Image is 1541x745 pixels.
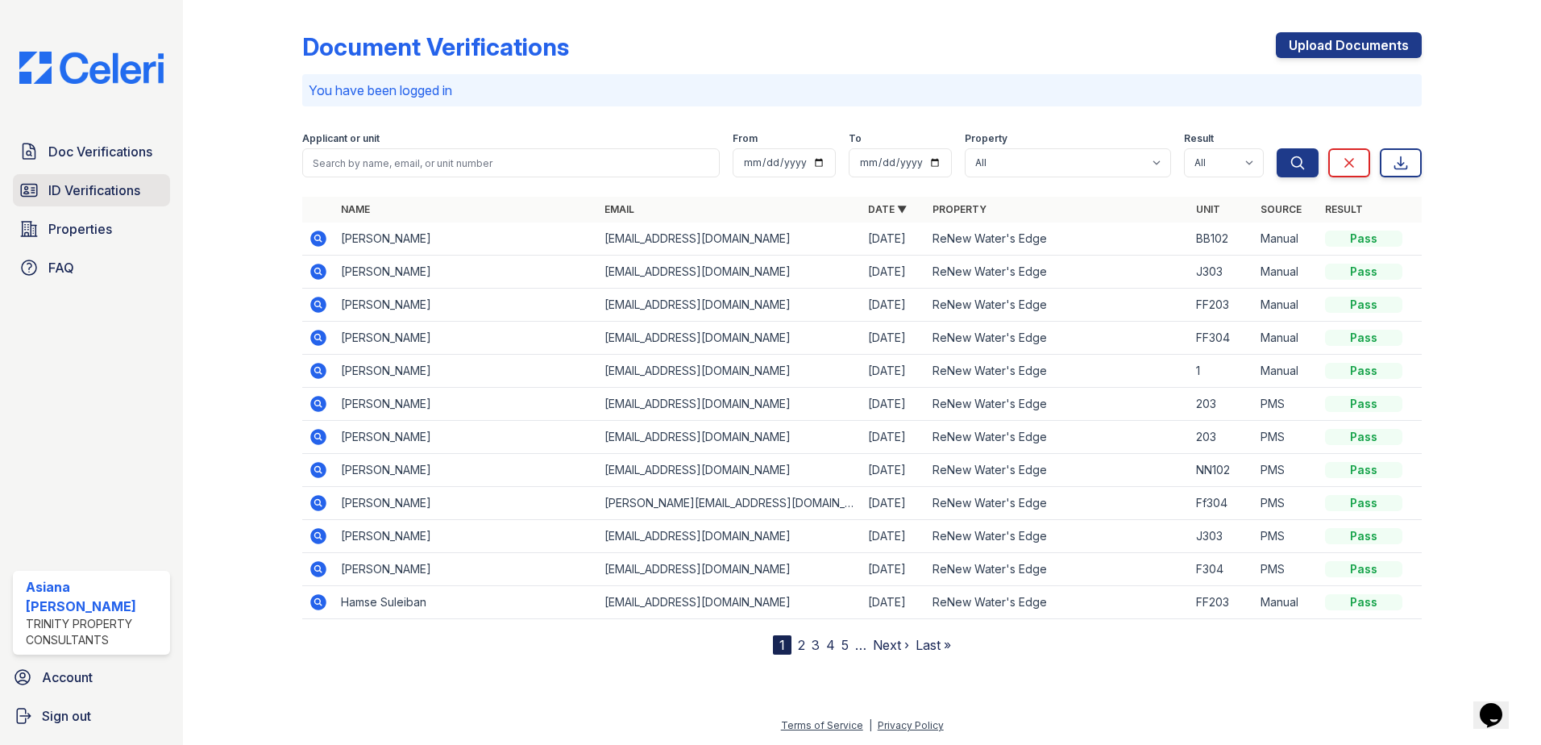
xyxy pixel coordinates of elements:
td: [DATE] [862,586,926,619]
td: ReNew Water's Edge [926,355,1190,388]
a: Upload Documents [1276,32,1422,58]
td: J303 [1190,256,1254,289]
td: [DATE] [862,487,926,520]
td: [EMAIL_ADDRESS][DOMAIN_NAME] [598,256,862,289]
td: [EMAIL_ADDRESS][DOMAIN_NAME] [598,520,862,553]
span: … [855,635,866,655]
span: FAQ [48,258,74,277]
td: [PERSON_NAME] [334,256,598,289]
td: Manual [1254,289,1319,322]
td: ReNew Water's Edge [926,388,1190,421]
a: Last » [916,637,951,653]
a: 5 [841,637,849,653]
a: Next › [873,637,909,653]
td: 1 [1190,355,1254,388]
td: [DATE] [862,421,926,454]
td: Manual [1254,586,1319,619]
div: Trinity Property Consultants [26,616,164,648]
div: Pass [1325,396,1402,412]
span: ID Verifications [48,181,140,200]
p: You have been logged in [309,81,1415,100]
td: F304 [1190,553,1254,586]
a: Result [1325,203,1363,215]
td: [EMAIL_ADDRESS][DOMAIN_NAME] [598,421,862,454]
span: Account [42,668,93,687]
iframe: chat widget [1473,680,1525,729]
td: NN102 [1190,454,1254,487]
td: BB102 [1190,223,1254,256]
td: PMS [1254,454,1319,487]
div: Pass [1325,264,1402,280]
td: [PERSON_NAME] [334,454,598,487]
span: Properties [48,219,112,239]
td: Manual [1254,355,1319,388]
span: Doc Verifications [48,142,152,161]
td: [DATE] [862,388,926,421]
td: [EMAIL_ADDRESS][DOMAIN_NAME] [598,355,862,388]
td: [EMAIL_ADDRESS][DOMAIN_NAME] [598,553,862,586]
td: [DATE] [862,322,926,355]
a: Sign out [6,700,177,732]
a: 2 [798,637,805,653]
td: ReNew Water's Edge [926,421,1190,454]
td: [DATE] [862,289,926,322]
div: Pass [1325,330,1402,346]
a: Doc Verifications [13,135,170,168]
td: Ff304 [1190,487,1254,520]
td: [PERSON_NAME] [334,322,598,355]
td: [PERSON_NAME] [334,355,598,388]
td: ReNew Water's Edge [926,322,1190,355]
td: FF203 [1190,586,1254,619]
a: Properties [13,213,170,245]
td: [EMAIL_ADDRESS][DOMAIN_NAME] [598,223,862,256]
td: [PERSON_NAME] [334,388,598,421]
td: [EMAIL_ADDRESS][DOMAIN_NAME] [598,289,862,322]
td: FF203 [1190,289,1254,322]
label: To [849,132,862,145]
td: Manual [1254,223,1319,256]
td: ReNew Water's Edge [926,289,1190,322]
label: Applicant or unit [302,132,380,145]
td: [PERSON_NAME] [334,520,598,553]
div: Pass [1325,429,1402,445]
td: [PERSON_NAME] [334,421,598,454]
a: Name [341,203,370,215]
td: [EMAIL_ADDRESS][DOMAIN_NAME] [598,322,862,355]
div: Pass [1325,528,1402,544]
div: Document Verifications [302,32,569,61]
a: Privacy Policy [878,719,944,731]
div: Pass [1325,297,1402,313]
td: FF304 [1190,322,1254,355]
td: [PERSON_NAME] [334,553,598,586]
img: CE_Logo_Blue-a8612792a0a2168367f1c8372b55b34899dd931a85d93a1a3d3e32e68fde9ad4.png [6,52,177,84]
td: Hamse Suleiban [334,586,598,619]
div: Pass [1325,561,1402,577]
td: PMS [1254,553,1319,586]
a: Account [6,661,177,693]
div: Pass [1325,363,1402,379]
a: Source [1261,203,1302,215]
a: Property [932,203,986,215]
span: Sign out [42,706,91,726]
div: 1 [773,635,791,655]
a: Date ▼ [868,203,907,215]
div: Pass [1325,594,1402,610]
div: Pass [1325,495,1402,511]
div: | [869,719,872,731]
td: [PERSON_NAME] [334,487,598,520]
td: PMS [1254,421,1319,454]
td: ReNew Water's Edge [926,553,1190,586]
td: PMS [1254,487,1319,520]
td: 203 [1190,388,1254,421]
td: ReNew Water's Edge [926,223,1190,256]
a: Email [604,203,634,215]
div: Asiana [PERSON_NAME] [26,577,164,616]
label: From [733,132,758,145]
a: Unit [1196,203,1220,215]
td: ReNew Water's Edge [926,256,1190,289]
td: [PERSON_NAME] [334,223,598,256]
td: ReNew Water's Edge [926,487,1190,520]
td: J303 [1190,520,1254,553]
td: ReNew Water's Edge [926,520,1190,553]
